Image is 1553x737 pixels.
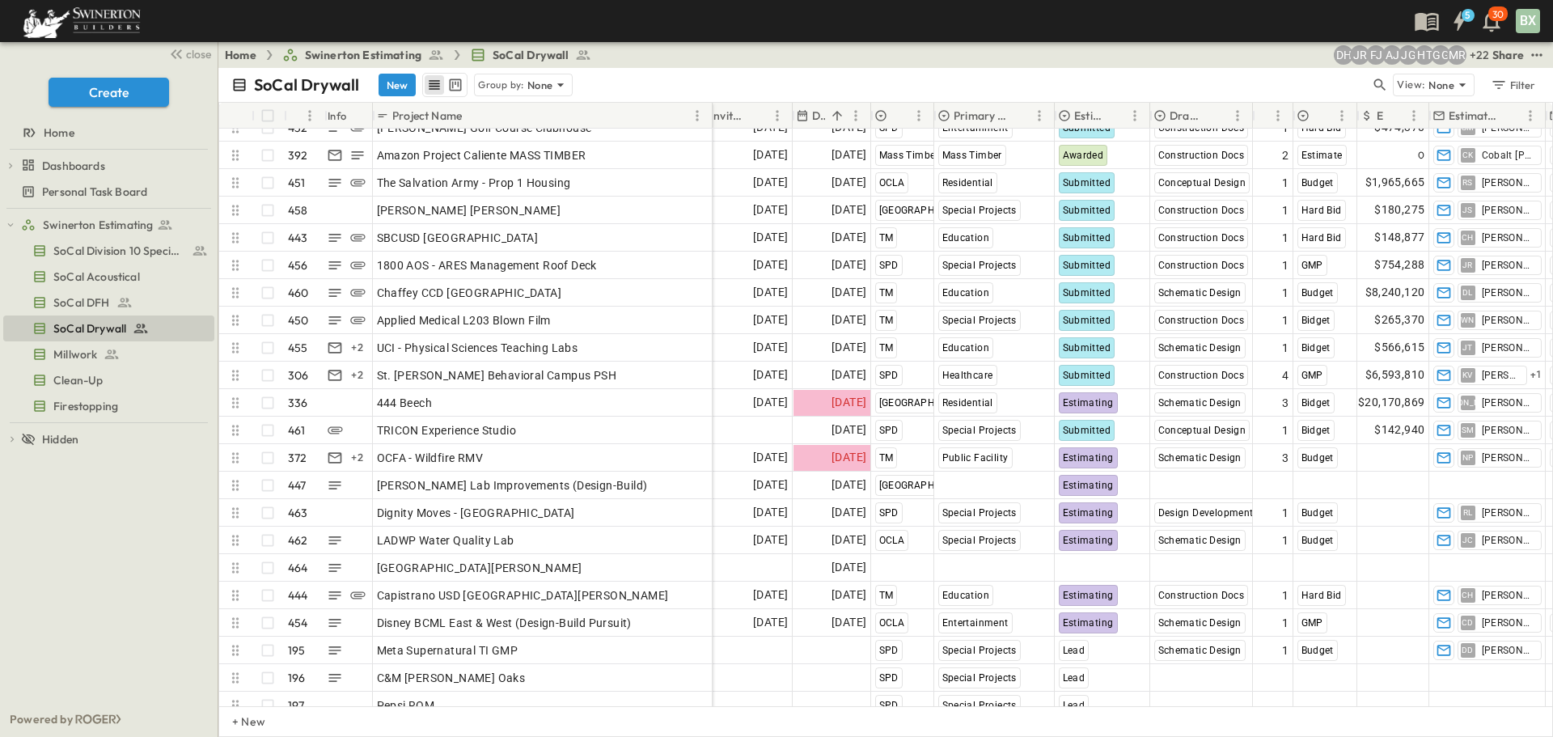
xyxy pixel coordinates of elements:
div: table view [422,73,468,97]
span: [DATE] [753,173,788,192]
span: [DATE] [832,256,866,274]
a: SoCal Division 10 Specialties [3,239,211,262]
span: Submitted [1063,342,1111,354]
span: [DATE] [832,366,866,384]
span: Construction Docs [1158,370,1245,381]
span: SBCUSD [GEOGRAPHIC_DATA] [377,230,539,246]
span: TM [879,342,894,354]
button: Menu [300,106,319,125]
span: Budget [1301,507,1334,519]
button: Menu [688,106,707,125]
button: Sort [290,107,308,125]
button: Sort [465,107,483,125]
div: 0 [1358,142,1428,168]
span: SPD [879,507,899,519]
span: [GEOGRAPHIC_DATA] [879,480,978,491]
span: [DATE] [753,228,788,247]
span: [PERSON_NAME] [1482,204,1534,217]
p: Due Date [812,108,825,124]
span: $8,240,120 [1365,283,1425,302]
span: Construction Docs [1158,150,1245,161]
span: Schematic Design [1158,287,1242,299]
span: SoCal Drywall [493,47,569,63]
span: [DATE] [753,503,788,522]
button: test [1527,45,1547,65]
div: # [284,103,324,129]
span: Swinerton Estimating [43,217,153,233]
a: SoCal Acoustical [3,265,211,288]
p: Group by: [478,77,524,93]
span: Budget [1301,452,1334,464]
a: SoCal DFH [3,291,211,314]
p: 458 [288,202,308,218]
button: Menu [1521,106,1540,125]
p: 460 [288,285,309,301]
span: TM [879,232,894,244]
span: [PERSON_NAME] [1482,259,1534,272]
span: Estimating [1063,507,1114,519]
p: Estimate Amount [1377,108,1383,124]
p: + 22 [1470,47,1486,63]
span: CK [1462,155,1474,155]
span: [DATE] [832,558,866,577]
div: Firestoppingtest [3,393,214,419]
button: row view [425,75,444,95]
span: Cobalt [PERSON_NAME] [1482,149,1534,162]
span: [GEOGRAPHIC_DATA] [879,397,978,409]
span: Applied Medical L203 Blown Film [377,312,551,328]
span: Special Projects [942,535,1017,546]
p: 461 [288,422,306,438]
p: Project Name [392,108,462,124]
div: + 2 [348,448,367,468]
span: 1 [1282,532,1289,549]
span: Submitted [1063,260,1111,271]
span: $754,288 [1374,256,1424,274]
span: [PERSON_NAME] [1482,176,1534,189]
span: [DATE] [832,173,866,192]
p: 451 [288,175,306,191]
span: JS [1462,210,1473,210]
span: Special Projects [942,260,1017,271]
span: Conceptual Design [1158,177,1246,188]
span: [DATE] [832,393,866,412]
span: 1 [1282,312,1289,328]
a: Millwork [3,343,211,366]
span: 444 Beech [377,395,433,411]
span: 2 [1282,147,1289,163]
span: Estimating [1063,480,1114,491]
a: SoCal Drywall [470,47,591,63]
span: $180,275 [1374,201,1424,219]
span: Hard Bid [1301,122,1342,133]
span: OCLA [879,177,905,188]
button: Sort [1107,107,1125,125]
p: Estimate Status [1074,108,1104,124]
span: $1,965,665 [1365,173,1425,192]
button: Sort [891,107,909,125]
p: 447 [288,477,307,493]
span: 3 [1282,395,1289,411]
span: Special Projects [942,205,1017,216]
span: OCFA - Wildfire RMV [377,450,484,466]
p: Drawing Status [1170,108,1207,124]
span: Bidget [1301,342,1331,354]
span: Hard Bid [1301,205,1342,216]
span: [PERSON_NAME] [1482,424,1534,437]
span: Estimating [1063,397,1114,409]
span: [DATE] [753,338,788,357]
span: Firestopping [53,398,118,414]
button: 5 [1443,6,1475,36]
span: [DATE] [832,338,866,357]
button: Sort [1314,107,1332,125]
div: Anthony Jimenez (anthony.jimenez@swinerton.com) [1382,45,1402,65]
span: $6,593,810 [1365,366,1425,384]
p: None [527,77,553,93]
button: Menu [909,106,929,125]
span: Budget [1301,177,1334,188]
button: Menu [1404,106,1424,125]
span: $148,877 [1374,228,1424,247]
div: SoCal Acousticaltest [3,264,214,290]
button: Sort [1210,107,1228,125]
span: JC [1462,540,1474,540]
p: 456 [288,257,308,273]
span: [PERSON_NAME] [1482,396,1534,409]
